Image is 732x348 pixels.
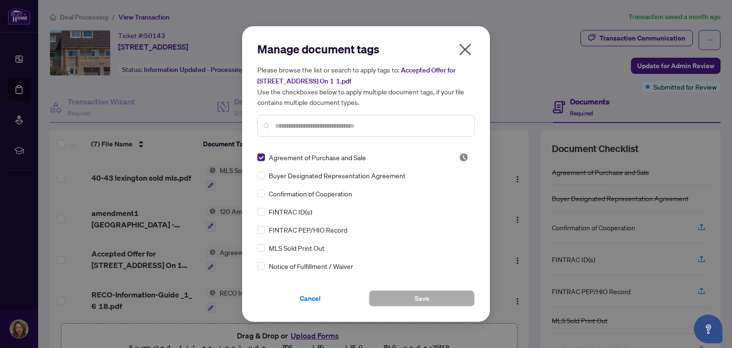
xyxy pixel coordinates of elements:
span: Cancel [300,291,321,306]
span: Confirmation of Cooperation [269,188,352,199]
span: Buyer Designated Representation Agreement [269,170,406,181]
span: FINTRAC PEP/HIO Record [269,225,347,235]
button: Save [369,290,475,307]
h2: Manage document tags [257,41,475,57]
h5: Please browse the list or search to apply tags to: Use the checkboxes below to apply multiple doc... [257,64,475,107]
button: Cancel [257,290,363,307]
span: Notice of Fulfillment / Waiver [269,261,353,271]
span: Pending Review [459,153,468,162]
span: MLS Sold Print Out [269,243,325,253]
span: FINTRAC ID(s) [269,206,312,217]
span: Agreement of Purchase and Sale [269,152,366,163]
button: Open asap [694,315,722,343]
span: close [457,42,473,57]
img: status [459,153,468,162]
